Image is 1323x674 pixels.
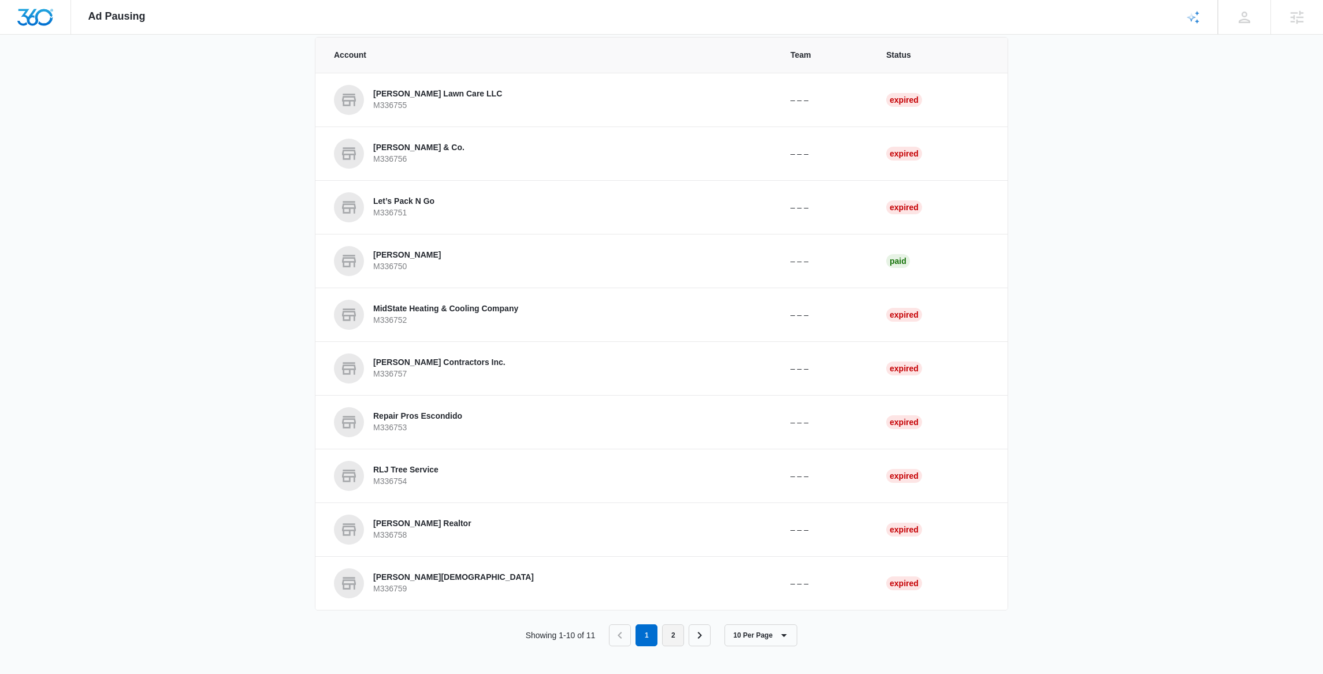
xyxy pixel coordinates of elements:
[886,362,922,375] div: Expired
[790,363,859,375] p: – – –
[886,469,922,483] div: Expired
[373,154,464,165] p: M336756
[373,315,518,326] p: M336752
[373,530,471,541] p: M336758
[724,624,797,646] button: 10 Per Page
[334,568,763,598] a: [PERSON_NAME][DEMOGRAPHIC_DATA]M336759
[689,624,711,646] a: Next Page
[790,94,859,106] p: – – –
[88,10,146,23] span: Ad Pausing
[334,407,763,437] a: Repair Pros EscondidoM336753
[373,196,434,207] p: Let’s Pack N Go
[373,303,518,315] p: MidState Heating & Cooling Company
[636,624,657,646] em: 1
[373,583,534,595] p: M336759
[790,49,859,61] span: Team
[526,630,596,642] p: Showing 1-10 of 11
[790,148,859,160] p: – – –
[609,624,711,646] nav: Pagination
[373,464,438,476] p: RLJ Tree Service
[334,300,763,330] a: MidState Heating & Cooling CompanyM336752
[886,93,922,107] div: Expired
[334,461,763,491] a: RLJ Tree ServiceM336754
[886,308,922,322] div: Expired
[373,88,502,100] p: [PERSON_NAME] Lawn Care LLC
[373,261,441,273] p: M336750
[886,254,910,268] div: Paid
[790,578,859,590] p: – – –
[373,250,441,261] p: [PERSON_NAME]
[373,411,462,422] p: Repair Pros Escondido
[790,309,859,321] p: – – –
[373,368,506,380] p: M336757
[886,200,922,214] div: Expired
[334,246,763,276] a: [PERSON_NAME]M336750
[373,357,506,368] p: [PERSON_NAME] Contractors Inc.
[886,49,989,61] span: Status
[334,353,763,383] a: [PERSON_NAME] Contractors Inc.M336757
[334,139,763,169] a: [PERSON_NAME] & Co.M336756
[373,572,534,583] p: [PERSON_NAME][DEMOGRAPHIC_DATA]
[373,207,434,219] p: M336751
[886,523,922,537] div: Expired
[334,192,763,222] a: Let’s Pack N GoM336751
[373,518,471,530] p: [PERSON_NAME] Realtor
[373,142,464,154] p: [PERSON_NAME] & Co.
[886,415,922,429] div: Expired
[790,255,859,267] p: – – –
[373,100,502,111] p: M336755
[334,49,763,61] span: Account
[662,624,684,646] a: Page 2
[886,147,922,161] div: Expired
[886,576,922,590] div: Expired
[334,85,763,115] a: [PERSON_NAME] Lawn Care LLCM336755
[373,476,438,487] p: M336754
[790,470,859,482] p: – – –
[790,202,859,214] p: – – –
[790,416,859,429] p: – – –
[790,524,859,536] p: – – –
[334,515,763,545] a: [PERSON_NAME] RealtorM336758
[373,422,462,434] p: M336753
